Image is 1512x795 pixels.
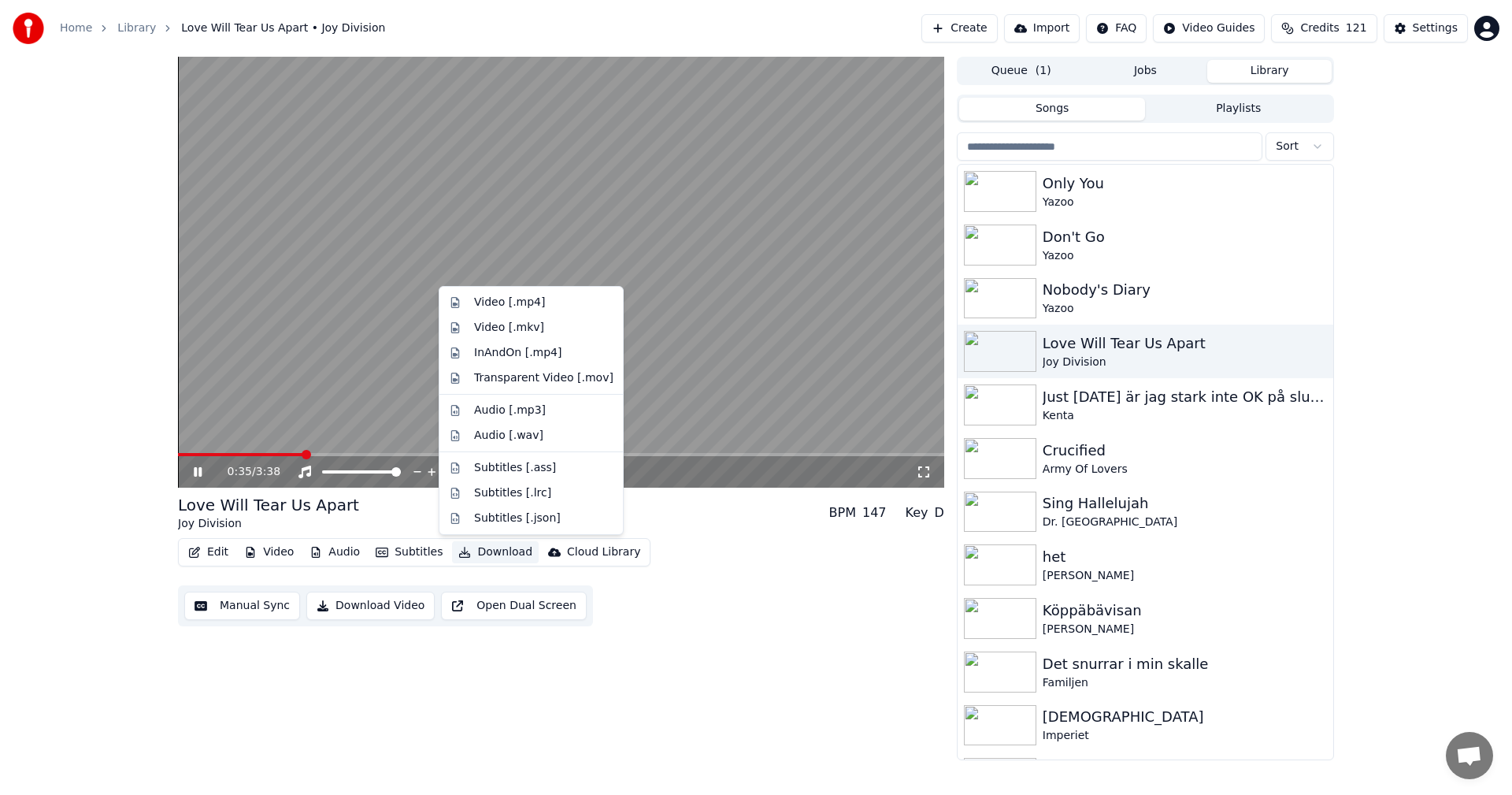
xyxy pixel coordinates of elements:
div: Don't Go [1043,226,1327,248]
a: Library [117,20,156,36]
a: Home [60,20,92,36]
div: Key [906,503,928,522]
div: Settings [1413,20,1458,36]
div: Kenta [1043,408,1327,424]
button: Download [452,541,539,563]
div: Sing Hallelujah [1043,492,1327,515]
div: Video [.mp4] [474,295,545,310]
div: Joy Division [1043,355,1327,370]
button: Subtitles [369,541,449,563]
div: Joy Division [178,516,359,532]
div: InAndOn [.mp4] [474,345,562,361]
div: [PERSON_NAME] [1043,622,1327,637]
div: Love Will Tear Us Apart [178,494,359,516]
button: Audio [303,541,366,563]
div: Yazoo [1043,301,1327,317]
button: Library [1207,60,1332,83]
button: Download Video [306,592,435,620]
div: Köppäbävisan [1043,600,1327,622]
button: Settings [1384,14,1468,43]
button: Create [921,14,998,43]
div: [PERSON_NAME] [1043,568,1327,584]
nav: breadcrumb [60,20,385,36]
span: 121 [1346,20,1367,36]
div: Subtitles [.json] [474,511,561,526]
div: Nobody's Diary [1043,279,1327,301]
span: 0:35 [228,464,252,480]
button: Edit [182,541,235,563]
div: Familjen [1043,675,1327,691]
div: BPM [829,503,856,522]
div: Audio [.wav] [474,428,543,444]
div: Crucified [1043,440,1327,462]
span: ( 1 ) [1036,63,1051,79]
span: Love Will Tear Us Apart • Joy Division [181,20,385,36]
div: [DEMOGRAPHIC_DATA] [1043,706,1327,728]
img: youka [13,13,44,44]
div: Only You [1043,173,1327,195]
button: FAQ [1086,14,1147,43]
button: Queue [959,60,1084,83]
div: Subtitles [.lrc] [474,485,551,501]
button: Video Guides [1153,14,1265,43]
button: Import [1004,14,1080,43]
div: Audio [.mp3] [474,403,546,418]
button: Playlists [1145,98,1332,121]
div: het [1043,546,1327,568]
button: Jobs [1084,60,1208,83]
div: Yazoo [1043,248,1327,264]
div: Dr. [GEOGRAPHIC_DATA] [1043,515,1327,530]
button: Open Dual Screen [441,592,587,620]
div: Video [.mkv] [474,320,544,336]
button: Credits121 [1271,14,1377,43]
div: Just [DATE] är jag stark inte OK på slutet [1043,386,1327,408]
button: Manual Sync [184,592,300,620]
div: Army Of Lovers [1043,462,1327,477]
div: Imperiet [1043,728,1327,744]
div: 147 [862,503,887,522]
div: Yazoo [1043,195,1327,210]
button: Video [238,541,300,563]
button: Songs [959,98,1146,121]
span: 3:38 [256,464,280,480]
a: Öppna chatt [1446,732,1493,779]
span: Sort [1276,139,1299,154]
div: Det snurrar i min skalle [1043,653,1327,675]
div: Love Will Tear Us Apart [1043,332,1327,355]
div: Subtitles [.ass] [474,460,556,476]
div: Cloud Library [567,544,640,560]
div: Transparent Video [.mov] [474,370,613,386]
div: / [228,464,265,480]
span: Credits [1300,20,1339,36]
div: D [935,503,944,522]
